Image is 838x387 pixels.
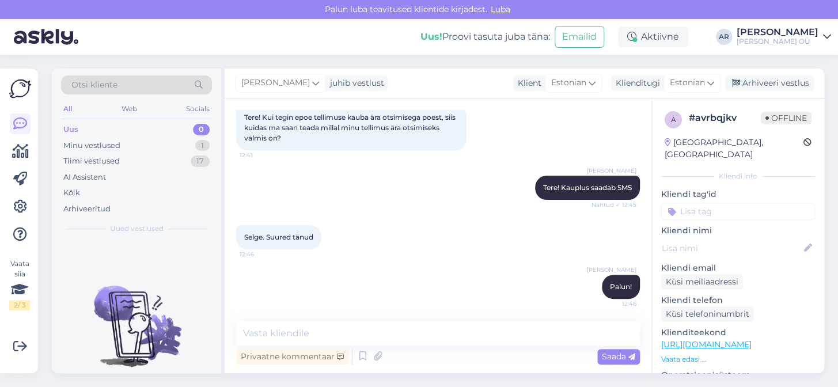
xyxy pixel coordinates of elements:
[543,183,632,192] span: Tere! Kauplus saadab SMS
[661,188,815,200] p: Kliendi tag'id
[593,299,636,308] span: 12:46
[737,28,818,37] div: [PERSON_NAME]
[420,31,442,42] b: Uus!
[716,29,732,45] div: AR
[610,282,632,291] span: Palun!
[618,26,688,47] div: Aktiivne
[240,250,283,259] span: 12:46
[661,327,815,339] p: Klienditeekond
[191,155,210,167] div: 17
[195,140,210,151] div: 1
[611,77,660,89] div: Klienditugi
[63,124,78,135] div: Uus
[661,294,815,306] p: Kliendi telefon
[193,124,210,135] div: 0
[52,265,221,369] img: No chats
[9,300,30,310] div: 2 / 3
[513,77,541,89] div: Klient
[9,78,31,100] img: Askly Logo
[240,151,283,160] span: 12:41
[661,203,815,220] input: Lisa tag
[670,77,705,89] span: Estonian
[71,79,117,91] span: Otsi kliente
[661,339,752,350] a: [URL][DOMAIN_NAME]
[761,112,812,124] span: Offline
[325,77,384,89] div: juhib vestlust
[661,225,815,237] p: Kliendi nimi
[661,369,815,381] p: Operatsioonisüsteem
[587,265,636,274] span: [PERSON_NAME]
[63,140,120,151] div: Minu vestlused
[241,77,310,89] span: [PERSON_NAME]
[737,37,818,46] div: [PERSON_NAME] OÜ
[661,274,743,290] div: Küsi meiliaadressi
[119,101,139,116] div: Web
[671,115,676,124] span: a
[689,111,761,125] div: # avrbqjkv
[63,172,106,183] div: AI Assistent
[737,28,831,46] a: [PERSON_NAME][PERSON_NAME] OÜ
[236,349,348,365] div: Privaatne kommentaar
[63,203,111,215] div: Arhiveeritud
[63,187,80,199] div: Kõik
[591,200,636,209] span: Nähtud ✓ 12:45
[487,4,514,14] span: Luba
[555,26,604,48] button: Emailid
[244,233,313,241] span: Selge. Suured tänud
[665,136,803,161] div: [GEOGRAPHIC_DATA], [GEOGRAPHIC_DATA]
[9,259,30,310] div: Vaata siia
[662,242,802,255] input: Lisa nimi
[661,171,815,181] div: Kliendi info
[110,223,164,234] span: Uued vestlused
[61,101,74,116] div: All
[587,166,636,175] span: [PERSON_NAME]
[661,354,815,365] p: Vaata edasi ...
[244,113,457,142] span: Tere! Kui tegin epoe tellimuse kauba ära otsimisega poest, siis kuidas ma saan teada millal minu ...
[661,306,754,322] div: Küsi telefoninumbrit
[602,351,635,362] span: Saada
[551,77,586,89] span: Estonian
[63,155,120,167] div: Tiimi vestlused
[420,30,550,44] div: Proovi tasuta juba täna:
[184,101,212,116] div: Socials
[725,75,814,91] div: Arhiveeri vestlus
[661,262,815,274] p: Kliendi email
